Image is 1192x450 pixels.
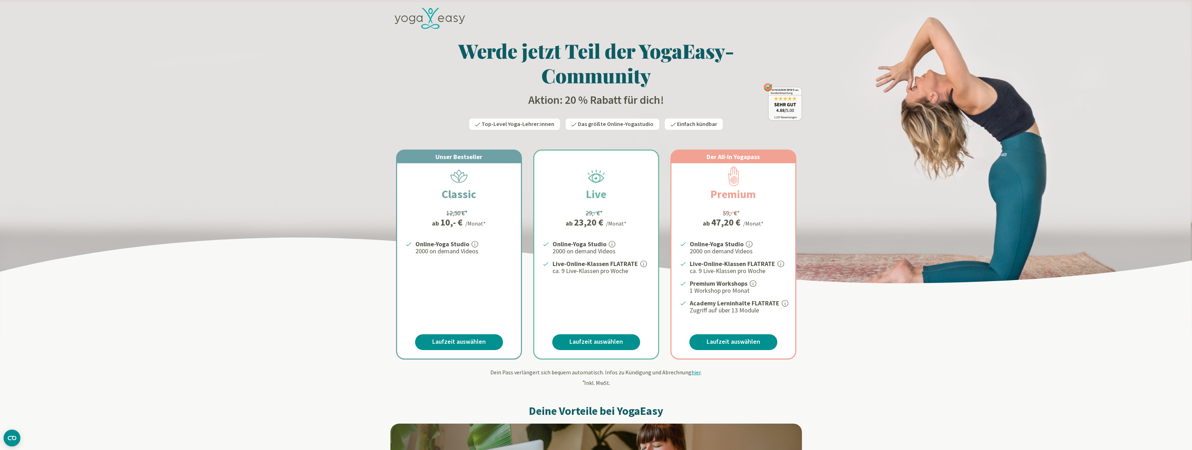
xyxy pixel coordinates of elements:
[415,334,503,350] a: Laufzeit auswählen
[553,267,650,275] p: ca. 9 Live-Klassen pro Woche
[446,208,468,218] div: 12,50 €*
[690,299,779,307] strong: Academy Lerninhalte FLATRATE
[578,120,654,128] span: Das größte Online-Yogastudio
[711,218,740,227] div: 47,20 €
[690,279,747,287] strong: Premium Workshops
[690,247,787,255] p: 2000 on demand Videos
[465,219,486,228] div: /Monat*
[586,208,603,218] div: 29,- €*
[723,208,740,218] div: 59,- €*
[690,267,787,275] p: ca. 9 Live-Klassen pro Woche
[690,240,744,248] strong: Online-Yoga Studio
[415,240,469,248] strong: Online-Yoga Studio
[569,186,623,203] h2: Live
[677,120,717,128] span: Einfach kündbar
[553,260,638,268] strong: Live-Online-Klassen FLATRATE
[552,334,640,350] a: Laufzeit auswählen
[390,368,802,387] div: Dein Pass verlängert sich bequem automatisch. Infos zu Kündigung und Abrechnung . Inkl. MwSt.
[574,218,603,227] div: 23,20 €
[703,218,711,228] span: ab
[691,369,701,376] span: hier
[553,247,650,255] p: 2000 on demand Videos
[566,218,574,228] span: ab
[606,219,626,228] div: /Monat*
[390,404,802,418] h2: Deine Vorteile bei YogaEasy
[432,218,440,228] span: ab
[694,186,773,203] h2: Premium
[707,153,760,161] span: Der All-In Yogapass
[415,247,512,255] p: 2000 on demand Videos
[764,83,802,121] img: ausgezeichnet_badge.png
[690,260,775,268] strong: Live-Online-Klassen FLATRATE
[425,186,493,203] h2: Classic
[435,153,482,161] span: Unser Bestseller
[440,218,463,227] div: 10,- €
[689,334,777,350] a: Laufzeit auswählen
[690,286,787,295] p: 1 Workshop pro Monat
[743,219,764,228] div: /Monat*
[390,93,802,107] h2: Aktion: 20 % Rabatt für dich!
[553,240,606,248] strong: Online-Yoga Studio
[4,430,20,446] button: CMP-Widget öffnen
[690,306,787,315] p: Zugriff auf über 13 Module
[390,38,802,88] h1: Werde jetzt Teil der YogaEasy-Community
[482,120,554,128] span: Top-Level Yoga-Lehrer:innen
